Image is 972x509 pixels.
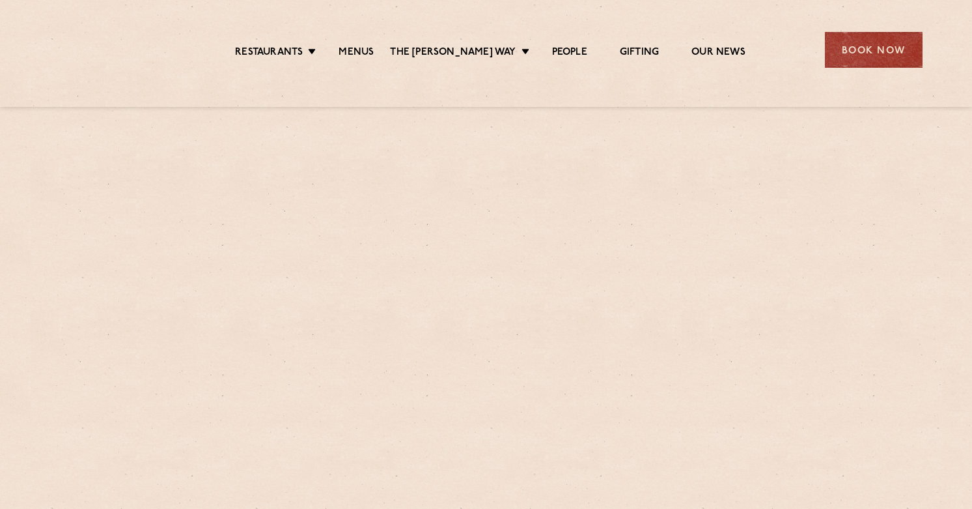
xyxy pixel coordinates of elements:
a: Gifting [620,46,659,61]
img: svg%3E [50,12,163,87]
div: Book Now [825,32,923,68]
a: People [552,46,587,61]
a: Restaurants [235,46,303,61]
a: Menus [339,46,374,61]
a: Our News [691,46,745,61]
a: The [PERSON_NAME] Way [390,46,516,61]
